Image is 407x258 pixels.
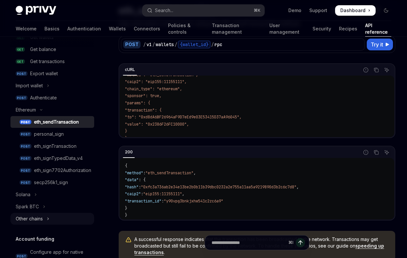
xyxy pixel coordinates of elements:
a: API reference [365,21,391,37]
div: Import wallet [16,82,43,90]
div: Search... [155,7,173,14]
a: GETGet balance [10,43,94,55]
span: GET [16,47,25,52]
span: } [125,136,127,141]
span: "0xfc3a736ab2e34e13be2b0b11b39dbc0232a2e755a11aa5a9219890d3b2c6c7d8" [141,184,297,190]
div: eth_signTransaction [34,142,76,150]
div: Spark BTC [16,203,39,211]
a: Authentication [67,21,101,37]
div: Solana [16,191,30,198]
a: POSTExport wallet [10,68,94,79]
a: Policies & controls [168,21,204,37]
a: Dashboard [335,5,376,16]
a: POSTsecp256k1_sign [10,177,94,188]
div: eth_sign7702Authorization [34,166,91,174]
span: "value": "0x2386F26FC10000", [125,122,189,127]
span: "eip155:11155111" [143,191,182,197]
div: {wallet_id} [178,41,211,48]
a: Wallets [109,21,126,37]
a: POSTeth_sendTransaction [10,116,94,128]
button: Send message [296,238,305,247]
button: Toggle Other chains section [10,213,94,225]
span: "chain_type": "ethereum", [125,86,182,92]
span: , [297,184,299,190]
span: "to": "0xd8dA6BF26964aF9D7eEd9e03E53415D37aA96045", [125,114,242,120]
span: "eth_sendTransaction" [145,170,194,176]
div: / [175,41,177,48]
button: Report incorrect code [362,66,370,74]
a: Recipes [339,21,357,37]
button: Copy the contents from the code block [372,148,381,157]
span: POST [20,144,31,149]
div: Authenticate [30,94,57,102]
span: "method" [125,170,143,176]
a: Basics [44,21,59,37]
button: Report incorrect code [362,148,370,157]
span: GET [16,59,25,64]
div: personal_sign [34,130,64,138]
span: "transaction": { [125,108,161,113]
span: : [141,191,143,197]
span: } [125,129,127,134]
span: "transaction_id" [125,198,161,204]
button: Open search [143,5,264,16]
button: Toggle Solana section [10,189,94,200]
a: Demo [288,7,301,14]
span: POST [20,180,31,185]
span: Dashboard [340,7,365,14]
button: Ask AI [382,148,391,157]
button: Toggle Spark BTC section [10,201,94,213]
div: / [211,41,214,48]
a: User management [269,21,305,37]
div: Export wallet [30,70,58,77]
span: POST [16,71,27,76]
div: / [152,41,155,48]
div: / [143,41,146,48]
div: Other chains [16,215,43,223]
span: "sponsor": true, [125,93,161,98]
input: Ask a question... [212,235,286,250]
span: } [125,213,127,218]
a: Welcome [16,21,37,37]
img: dark logo [16,6,56,15]
button: Toggle dark mode [381,5,391,16]
div: eth_signTypedData_v4 [34,154,83,162]
a: Security [313,21,331,37]
a: POSTeth_signTypedData_v4 [10,152,94,164]
span: : [139,184,141,190]
span: : [161,198,164,204]
button: Ask AI [382,66,391,74]
div: cURL [123,66,137,74]
div: POST [123,41,141,48]
span: POST [20,120,31,125]
span: POST [20,132,31,137]
button: Toggle Ethereum section [10,104,94,116]
a: GETGet transactions [10,56,94,67]
span: "y90vpg3bnkjxhw541c2zc6a9" [164,198,223,204]
div: 200 [123,148,135,156]
button: Toggle Import wallet section [10,80,94,92]
h5: Account funding [16,235,54,243]
div: Get balance [30,45,56,53]
div: wallets [156,41,174,48]
span: ⌘ K [254,8,261,13]
span: { [125,163,127,168]
a: POSTpersonal_sign [10,128,94,140]
a: Support [309,7,327,14]
span: "hash" [125,184,139,190]
div: Ethereum [16,106,36,114]
div: eth_sendTransaction [34,118,79,126]
a: Connectors [134,21,160,37]
span: : [143,170,145,176]
span: POST [20,168,31,173]
div: rpc [214,41,222,48]
a: Transaction management [212,21,262,37]
span: "method": "eth_sendTransaction", [125,72,198,77]
span: "caip2" [125,191,141,197]
span: , [194,170,196,176]
span: "params": { [125,100,150,106]
div: secp256k1_sign [34,179,68,186]
span: : { [139,177,145,182]
span: , [182,191,184,197]
div: v1 [146,41,152,48]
